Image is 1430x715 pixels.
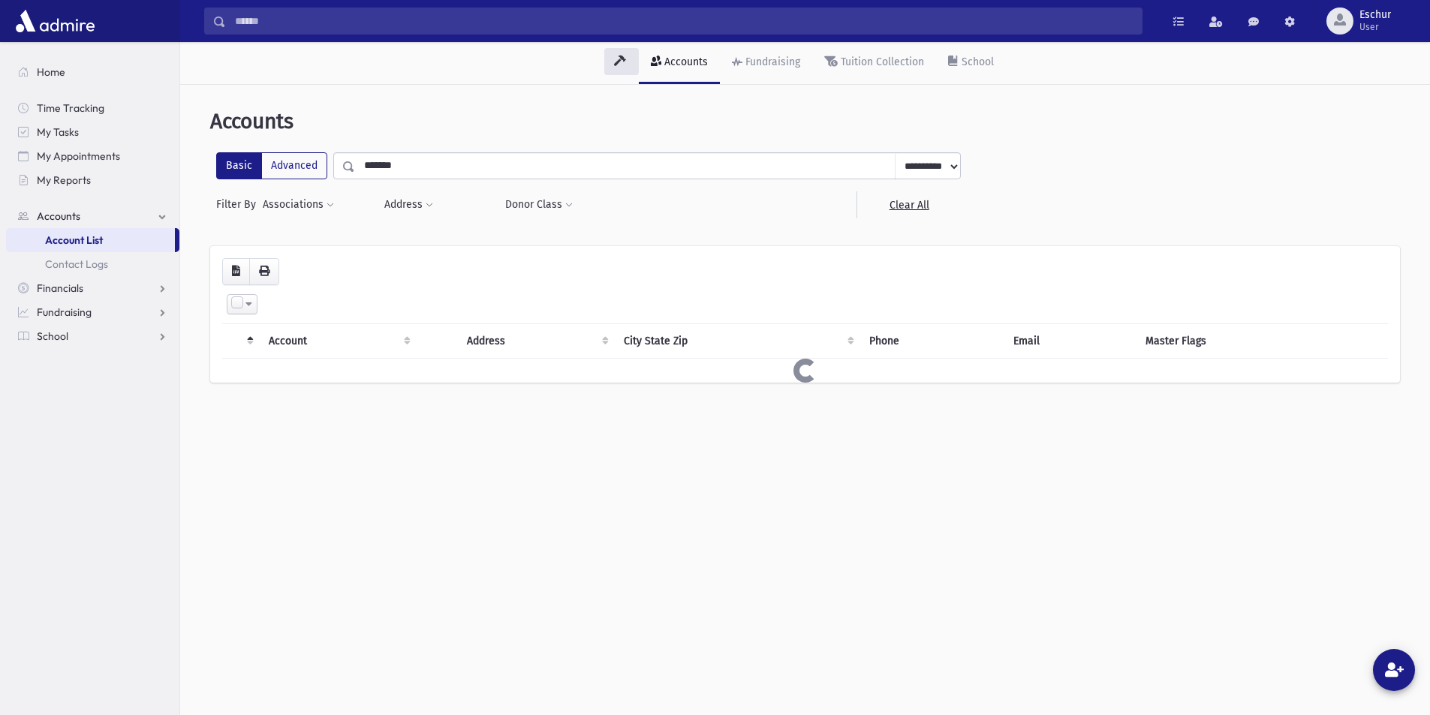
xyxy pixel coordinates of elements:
[222,258,250,285] button: CSV
[37,281,83,295] span: Financials
[249,258,279,285] button: Print
[860,323,1004,358] th: Phone : activate to sort column ascending
[37,65,65,79] span: Home
[37,209,80,223] span: Accounts
[216,197,262,212] span: Filter By
[45,233,103,247] span: Account List
[37,305,92,319] span: Fundraising
[720,42,812,84] a: Fundraising
[1359,21,1391,33] span: User
[6,300,179,324] a: Fundraising
[216,152,327,179] div: FilterModes
[504,191,574,218] button: Donor Class
[6,96,179,120] a: Time Tracking
[615,323,860,358] th: City State Zip : activate to sort column ascending
[812,42,936,84] a: Tuition Collection
[6,60,179,84] a: Home
[6,144,179,168] a: My Appointments
[6,276,179,300] a: Financials
[37,329,68,343] span: School
[6,324,179,348] a: School
[37,101,104,115] span: Time Tracking
[6,204,179,228] a: Accounts
[260,323,417,358] th: Account: activate to sort column ascending
[6,228,175,252] a: Account List
[37,149,120,163] span: My Appointments
[262,191,335,218] button: Associations
[37,125,79,139] span: My Tasks
[6,168,179,192] a: My Reports
[959,56,994,68] div: School
[6,252,179,276] a: Contact Logs
[6,120,179,144] a: My Tasks
[384,191,434,218] button: Address
[210,109,294,134] span: Accounts
[936,42,1006,84] a: School
[856,191,961,218] a: Clear All
[226,8,1142,35] input: Search
[222,323,260,358] th: : activate to sort column descending
[216,152,262,179] label: Basic
[45,257,108,271] span: Contact Logs
[1004,323,1136,358] th: Email : activate to sort column ascending
[661,56,708,68] div: Accounts
[261,152,327,179] label: Advanced
[417,323,458,358] th: : activate to sort column ascending
[12,6,98,36] img: AdmirePro
[1136,323,1388,358] th: Master Flags : activate to sort column ascending
[742,56,800,68] div: Fundraising
[838,56,924,68] div: Tuition Collection
[37,173,91,187] span: My Reports
[458,323,615,358] th: Address : activate to sort column ascending
[639,42,720,84] a: Accounts
[1359,9,1391,21] span: Eschur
